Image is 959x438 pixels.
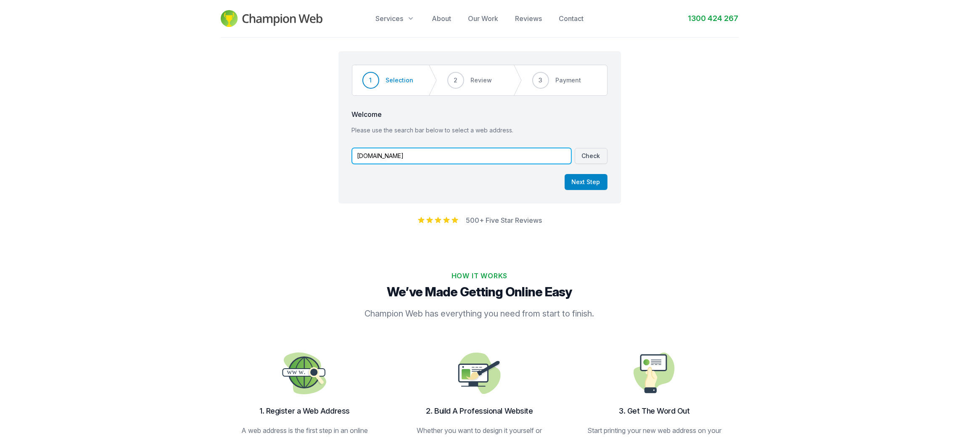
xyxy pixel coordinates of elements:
[565,174,608,190] button: Next Step
[628,346,682,400] img: Design
[278,346,332,400] img: Design
[352,126,608,135] p: Please use the search bar below to select a web address.
[375,13,415,24] button: Services
[234,405,375,417] h3: 1. Register a Web Address
[370,76,372,84] span: 1
[559,13,584,24] a: Contact
[352,109,608,119] span: Welcome
[453,346,507,400] img: Design
[352,148,571,164] input: example.com.au
[466,216,542,224] a: 500+ Five Star Reviews
[432,13,451,24] a: About
[539,76,542,84] span: 3
[375,13,403,24] span: Services
[575,148,608,164] button: Check
[409,405,550,417] h3: 2. Build A Professional Website
[454,76,457,84] span: 2
[386,76,414,84] span: Selection
[584,405,725,417] h3: 3. Get The Word Out
[352,65,608,96] nav: Progress
[515,13,542,24] a: Reviews
[316,308,644,319] p: Champion Web has everything you need from start to finish.
[688,13,739,24] a: 1300 424 267
[224,271,735,281] h2: How It Works
[556,76,581,84] span: Payment
[224,284,735,299] p: We’ve Made Getting Online Easy
[471,76,492,84] span: Review
[221,10,323,27] img: Champion Web
[468,13,498,24] a: Our Work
